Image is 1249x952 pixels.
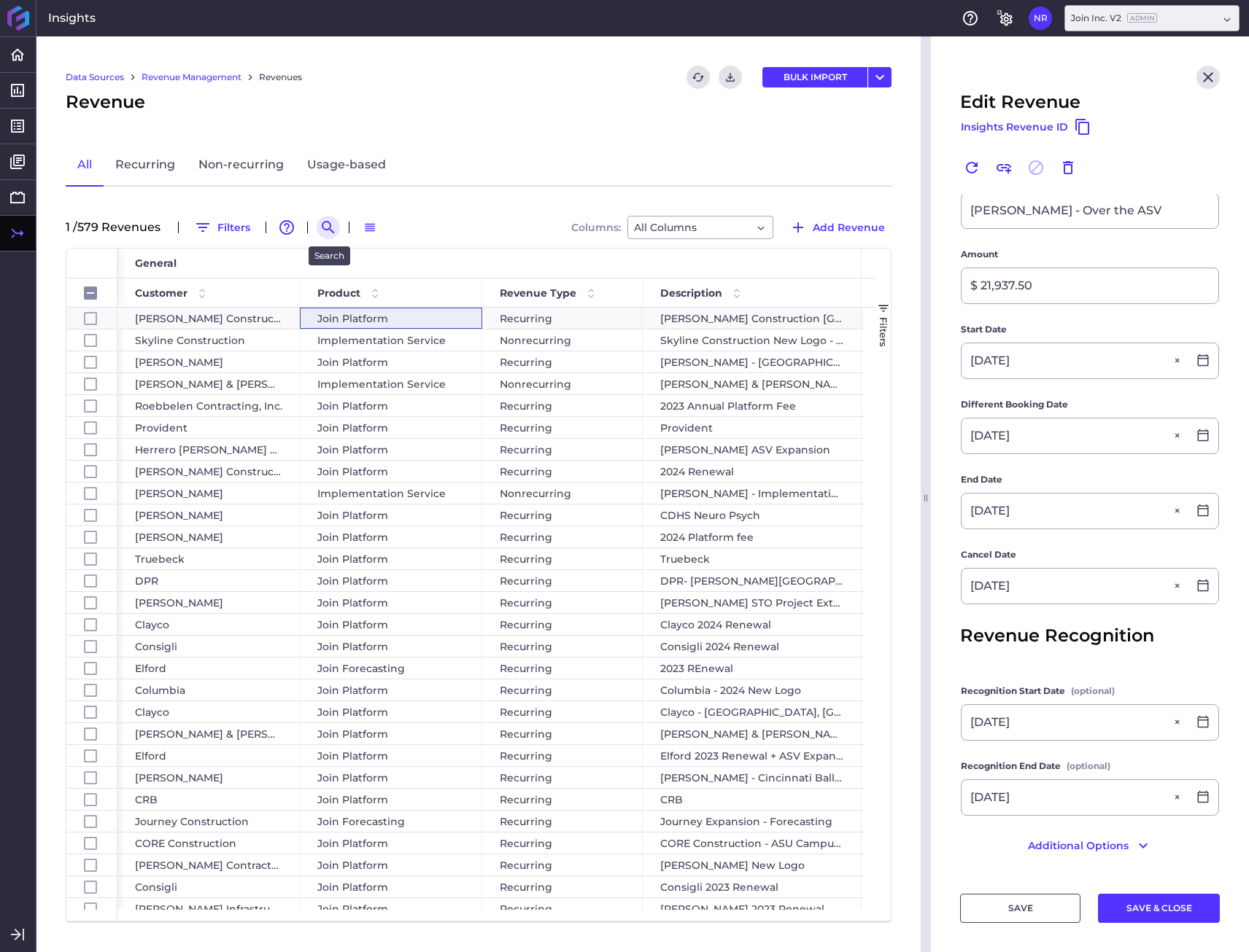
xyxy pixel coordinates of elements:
[482,526,643,547] div: Recurring
[571,222,621,233] span: Columns:
[961,759,1061,773] span: Recognition End Date
[482,745,643,766] div: Recurring
[142,71,241,84] a: Revenue Management
[482,570,643,591] div: Recurring
[482,439,643,460] div: Recurring
[135,286,187,300] span: Customer
[961,684,1065,698] span: Recognition Start Date
[66,701,117,723] div: Press SPACE to select this row.
[317,286,360,300] span: Product
[66,789,117,811] div: Press SPACE to select this row.
[862,745,1008,766] div: $3,250.00
[482,789,643,810] div: Recurring
[643,592,862,613] div: [PERSON_NAME] STO Project Extension
[66,483,117,504] div: Press SPACE to select this row.
[1170,569,1188,604] button: Close
[1170,705,1188,740] button: Close
[994,7,1017,30] button: General Settings
[66,723,117,745] div: Press SPACE to select this row.
[135,768,223,788] span: [PERSON_NAME]
[135,396,282,416] span: Roebbelen Contracting, Inc.
[317,527,388,547] span: Join Platform
[135,746,166,766] span: Elford
[135,877,177,897] span: Consigli
[317,571,388,591] span: Join Platform
[135,789,158,810] span: CRB
[66,548,117,570] div: Press SPACE to select this row.
[317,352,388,372] span: Join Platform
[135,593,223,613] span: [PERSON_NAME]
[482,417,643,438] div: Recurring
[135,724,282,744] span: [PERSON_NAME] & [PERSON_NAME]
[482,308,643,329] div: Recurring
[482,701,643,722] div: Recurring
[135,418,187,438] span: Provident
[1056,156,1080,179] button: Delete
[643,439,862,460] div: [PERSON_NAME] ASV Expansion
[643,483,862,504] div: [PERSON_NAME] - Implementation
[135,461,282,482] span: [PERSON_NAME] Construction
[643,373,862,394] div: [PERSON_NAME] & [PERSON_NAME] Implementation
[66,592,117,614] div: Press SPACE to select this row.
[643,658,862,679] div: 2023 REnewal
[962,343,1188,378] input: Select Date
[66,811,117,832] div: Press SPACE to select this row.
[962,418,1188,453] input: Select Date
[482,898,643,919] div: Recurring
[135,833,236,854] span: CORE Construction
[959,7,982,30] button: Help
[643,723,862,744] div: [PERSON_NAME] & [PERSON_NAME] [DATE] Healthcare [GEOGRAPHIC_DATA] [GEOGRAPHIC_DATA]
[135,549,185,569] span: Truebeck
[482,723,643,744] div: Recurring
[992,156,1016,179] button: Link
[1098,894,1220,923] button: SAVE & CLOSE
[317,746,388,766] span: Join Platform
[862,767,1008,788] div: $100.00
[1196,66,1220,89] button: Close
[643,461,862,482] div: 2024 Renewal
[1170,418,1188,453] button: Close
[643,898,862,919] div: [PERSON_NAME] 2023 Renewal
[634,219,697,236] span: All Columns
[135,680,185,701] span: Columbia
[868,67,892,87] button: User Menu
[317,855,388,875] span: Join Platform
[66,679,117,701] div: Press SPACE to select this row.
[500,286,576,300] span: Revenue Type
[66,504,117,526] div: Press SPACE to select this row.
[643,636,862,657] div: Consigli 2024 Renewal
[104,144,187,187] a: Recurring
[783,216,892,239] button: Add Revenue
[1067,759,1110,773] span: (optional)
[962,705,1188,740] input: Select Date
[862,811,1008,832] div: $385.42
[135,855,282,875] span: [PERSON_NAME] Contractor, Inc
[317,461,388,482] span: Join Platform
[862,832,1008,854] div: $833.33
[482,329,643,351] div: Nonrecurring
[317,658,405,679] span: Join Forecasting
[482,679,643,701] div: Recurring
[66,658,117,679] div: Press SPACE to select this row.
[482,548,643,569] div: Recurring
[482,483,643,504] div: Nonrecurring
[643,767,862,788] div: [PERSON_NAME] - Cincinnati Ballet
[960,834,1220,857] button: Additional Options
[643,614,862,635] div: Clayco 2024 Renewal
[862,504,1008,526] div: $1,041.67
[317,877,388,897] span: Join Platform
[317,440,388,460] span: Join Platform
[482,351,643,372] div: Recurring
[317,418,388,438] span: Join Platform
[317,702,388,722] span: Join Platform
[719,66,742,89] button: Download
[482,614,643,635] div: Recurring
[66,71,124,84] a: Data Sources
[960,115,1092,138] button: Insights Revenue ID
[317,680,388,701] span: Join Platform
[960,89,1080,115] span: Edit Revenue
[317,833,388,854] span: Join Platform
[317,308,388,329] span: Join Platform
[135,614,169,635] span: Clayco
[643,351,862,372] div: [PERSON_NAME] - [GEOGRAPHIC_DATA][PERSON_NAME]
